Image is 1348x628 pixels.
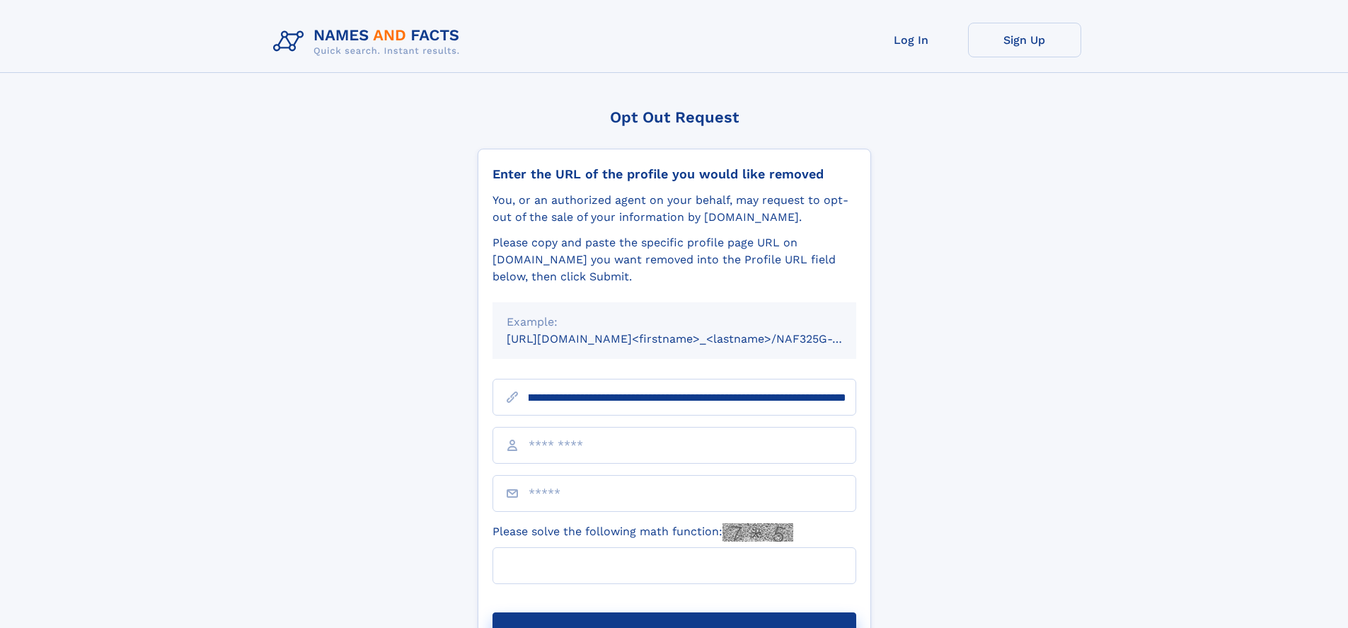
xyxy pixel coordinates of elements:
[267,23,471,61] img: Logo Names and Facts
[507,332,883,346] small: [URL][DOMAIN_NAME]<firstname>_<lastname>/NAF325G-xxxxxxxx
[492,523,793,542] label: Please solve the following math function:
[855,23,968,57] a: Log In
[492,166,856,182] div: Enter the URL of the profile you would like removed
[507,314,842,331] div: Example:
[492,192,856,226] div: You, or an authorized agent on your behalf, may request to opt-out of the sale of your informatio...
[968,23,1081,57] a: Sign Up
[478,108,871,126] div: Opt Out Request
[492,234,856,285] div: Please copy and paste the specific profile page URL on [DOMAIN_NAME] you want removed into the Pr...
